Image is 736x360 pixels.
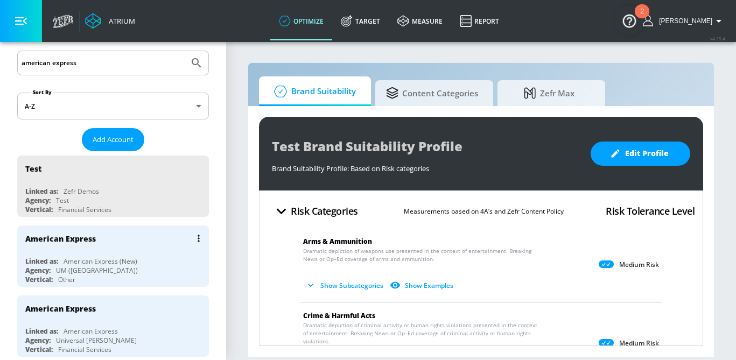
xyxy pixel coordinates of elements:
[64,257,137,266] div: American Express (New)
[17,295,209,357] div: American ExpressLinked as:American ExpressAgency:Universal [PERSON_NAME]Vertical:Financial Services
[22,56,185,70] input: Search by name
[388,277,458,294] button: Show Examples
[58,205,111,214] div: Financial Services
[655,17,712,25] span: login as: sammy.houle@zefr.com
[58,345,111,354] div: Financial Services
[606,203,695,218] h4: Risk Tolerance Level
[614,5,644,36] button: Open Resource Center, 2 new notifications
[619,260,659,269] p: Medium Risk
[17,225,209,287] div: American ExpressLinked as:American Express (New)Agency:UM ([GEOGRAPHIC_DATA])Vertical:Other
[389,2,451,40] a: measure
[270,79,356,104] span: Brand Suitability
[17,93,209,119] div: A-Z
[93,133,134,146] span: Add Account
[640,11,644,25] div: 2
[104,16,135,26] div: Atrium
[404,206,564,217] p: Measurements based on 4A’s and Zefr Content Policy
[619,339,659,348] p: Medium Risk
[25,275,53,284] div: Vertical:
[85,13,135,29] a: Atrium
[612,147,669,160] span: Edit Profile
[17,156,209,217] div: TestLinked as:Zefr DemosAgency:TestVertical:Financial Services
[303,237,372,246] span: Arms & Ammunition
[58,275,75,284] div: Other
[303,311,375,320] span: Crime & Harmful Acts
[303,277,388,294] button: Show Subcategories
[332,2,389,40] a: Target
[451,2,508,40] a: Report
[272,158,580,173] div: Brand Suitability Profile: Based on Risk categories
[25,327,58,336] div: Linked as:
[25,234,96,244] div: American Express
[508,80,590,106] span: Zefr Max
[25,196,51,205] div: Agency:
[25,303,96,314] div: American Express
[710,36,725,41] span: v 4.25.4
[82,128,144,151] button: Add Account
[25,187,58,196] div: Linked as:
[303,247,540,263] span: Dramatic depiction of weapons use presented in the context of entertainment. Breaking News or Op–...
[386,80,478,106] span: Content Categories
[64,187,99,196] div: Zefr Demos
[25,257,58,266] div: Linked as:
[291,203,358,218] h4: Risk Categories
[25,164,41,174] div: Test
[56,196,69,205] div: Test
[25,345,53,354] div: Vertical:
[268,199,362,224] button: Risk Categories
[56,336,137,345] div: Universal [PERSON_NAME]
[591,142,690,166] button: Edit Profile
[25,205,53,214] div: Vertical:
[185,51,208,75] button: Submit Search
[64,327,118,336] div: American Express
[25,266,51,275] div: Agency:
[56,266,138,275] div: UM ([GEOGRAPHIC_DATA])
[303,321,540,345] span: Dramatic depiction of criminal activity or human rights violations presented in the context of en...
[643,15,725,27] button: [PERSON_NAME]
[25,336,51,345] div: Agency:
[270,2,332,40] a: optimize
[31,89,54,96] label: Sort By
